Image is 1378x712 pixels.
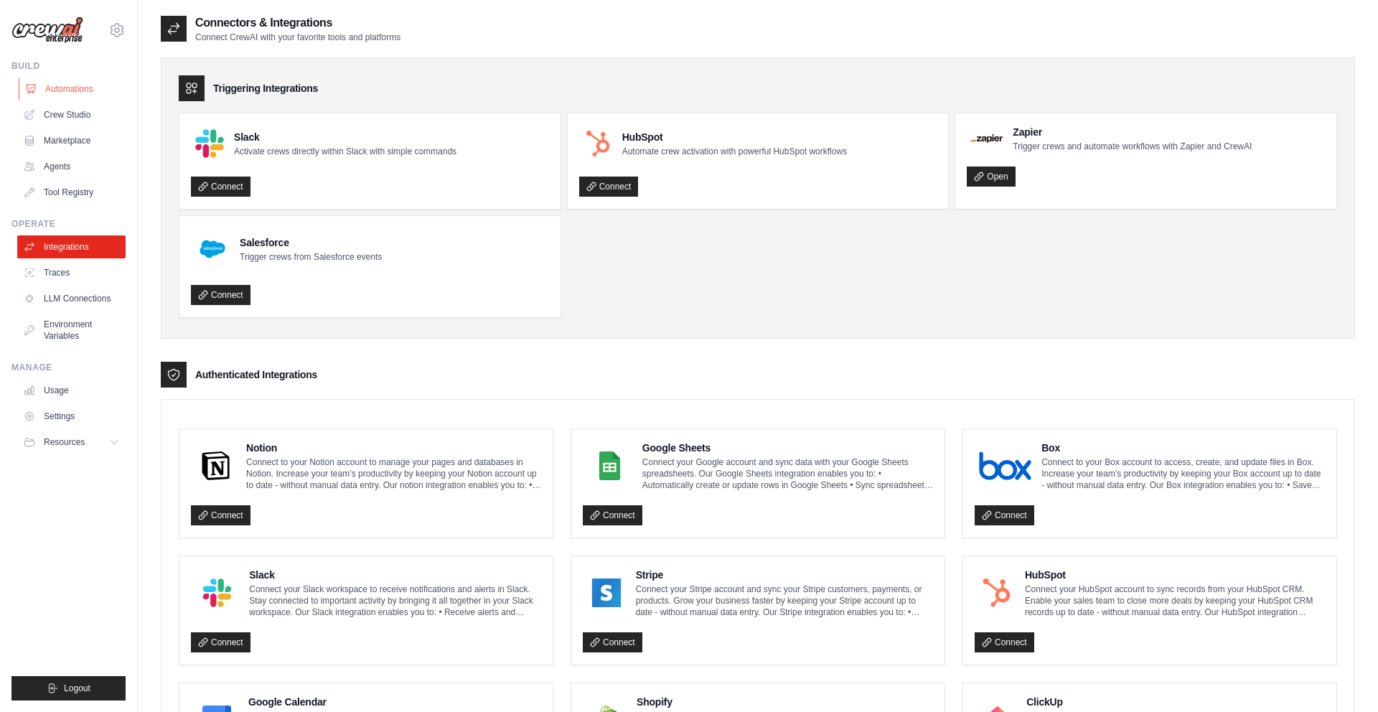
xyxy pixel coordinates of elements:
img: Zapier Logo [971,134,1003,143]
div: Manage [11,362,126,373]
a: Crew Studio [17,103,126,126]
a: Connect [191,285,250,305]
h4: Salesforce [240,235,382,250]
button: Logout [11,676,126,701]
h4: Google Sheets [642,441,933,455]
img: Google Sheets Logo [587,451,632,480]
a: Connect [191,177,250,197]
a: Connect [975,632,1034,652]
h3: Authenticated Integrations [195,367,317,382]
a: Settings [17,405,126,428]
a: Environment Variables [17,313,126,347]
a: Connect [975,505,1034,525]
img: Logo [11,17,83,44]
a: Connect [583,632,642,652]
a: Automations [19,78,127,100]
a: Marketplace [17,129,126,152]
div: Build [11,60,126,72]
a: Integrations [17,235,126,258]
h4: ClickUp [1026,695,1325,709]
p: Connect CrewAI with your favorite tools and platforms [195,32,400,43]
button: Resources [17,431,126,454]
div: Operate [11,218,126,230]
img: Salesforce Logo [195,232,230,266]
p: Trigger crews from Salesforce events [240,251,382,263]
h4: Box [1041,441,1325,455]
img: Notion Logo [195,451,236,480]
p: Trigger crews and automate workflows with Zapier and CrewAI [1013,141,1252,152]
img: Stripe Logo [587,578,626,607]
a: Open [967,167,1015,187]
a: Connect [191,632,250,652]
a: Connect [583,505,642,525]
a: Agents [17,155,126,178]
p: Automate crew activation with powerful HubSpot workflows [622,146,847,157]
a: Connect [191,505,250,525]
h4: Slack [234,130,456,144]
h3: Triggering Integrations [213,81,318,95]
h4: HubSpot [622,130,847,144]
h4: Shopify [637,695,933,709]
h4: Notion [246,441,541,455]
p: Activate crews directly within Slack with simple commands [234,146,456,157]
img: HubSpot Logo [583,129,612,158]
span: Logout [64,683,90,694]
img: Box Logo [979,451,1031,480]
a: Connect [579,177,639,197]
h2: Connectors & Integrations [195,14,400,32]
a: Usage [17,379,126,402]
p: Connect your Stripe account and sync your Stripe customers, payments, or products. Grow your busi... [636,584,933,618]
a: Traces [17,261,126,284]
h4: Slack [249,568,541,582]
p: Connect to your Notion account to manage your pages and databases in Notion. Increase your team’s... [246,456,541,491]
h4: Zapier [1013,125,1252,139]
img: Slack Logo [195,578,239,607]
p: Connect your Slack workspace to receive notifications and alerts in Slack. Stay connected to impo... [249,584,541,618]
h4: HubSpot [1025,568,1325,582]
h4: Stripe [636,568,933,582]
img: HubSpot Logo [979,578,1015,607]
p: Connect your Google account and sync data with your Google Sheets spreadsheets. Our Google Sheets... [642,456,933,491]
img: Slack Logo [195,129,224,158]
a: LLM Connections [17,287,126,310]
p: Connect to your Box account to access, create, and update files in Box. Increase your team’s prod... [1041,456,1325,491]
h4: Google Calendar [248,695,541,709]
p: Connect your HubSpot account to sync records from your HubSpot CRM. Enable your sales team to clo... [1025,584,1325,618]
a: Tool Registry [17,181,126,204]
span: Resources [44,436,85,448]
